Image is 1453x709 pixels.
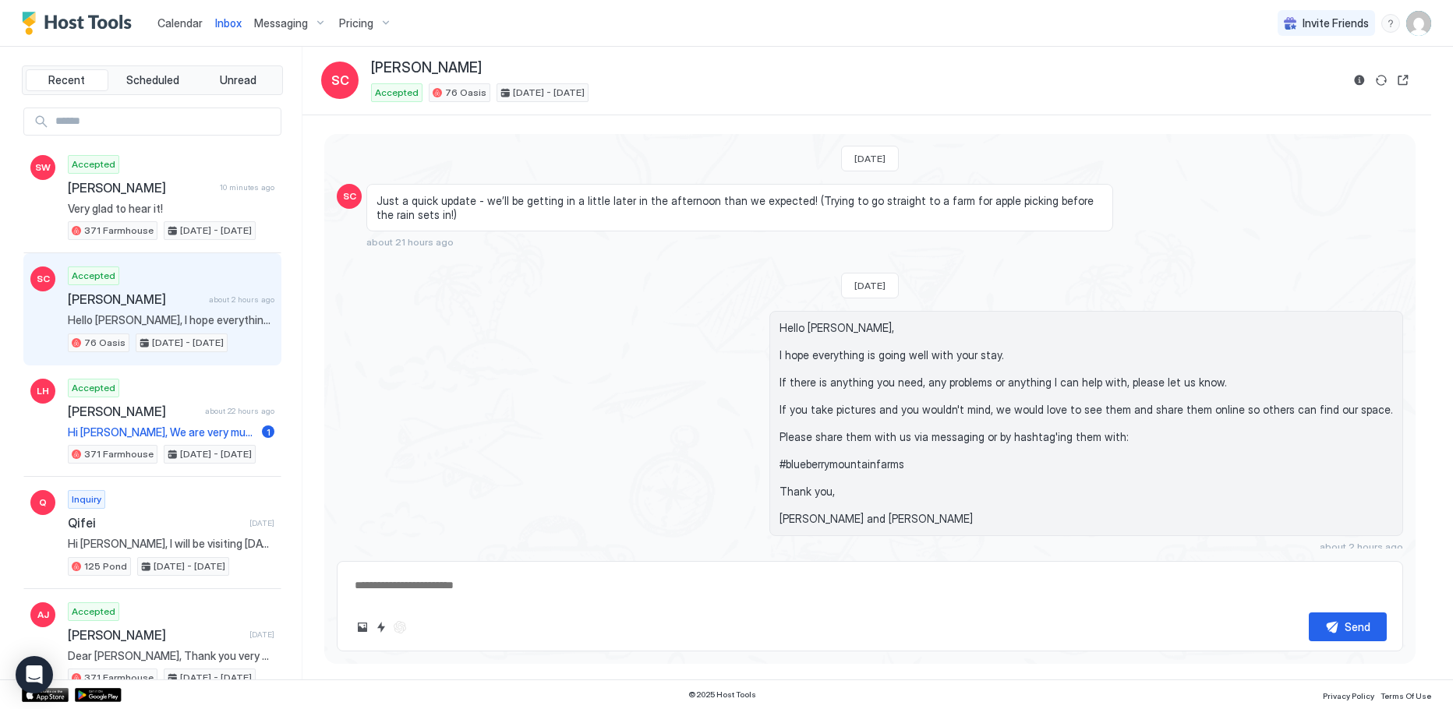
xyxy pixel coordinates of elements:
[68,537,274,551] span: Hi [PERSON_NAME], I will be visiting [DATE]-[DATE], I have a few question regarding your house -w...
[126,73,179,87] span: Scheduled
[205,406,274,416] span: about 22 hours ago
[249,630,274,640] span: [DATE]
[1381,686,1431,703] a: Terms Of Use
[37,608,49,622] span: AJ
[445,86,486,100] span: 76 Oasis
[68,202,274,216] span: Very glad to hear it!
[1309,612,1387,641] button: Send
[377,194,1103,221] span: Just a quick update - we’ll be getting in a little later in the afternoon than we expected! (Tryi...
[1381,691,1431,700] span: Terms Of Use
[196,69,279,91] button: Unread
[84,447,154,461] span: 371 Farmhouse
[154,559,225,573] span: [DATE] - [DATE]
[220,73,256,87] span: Unread
[343,189,356,203] span: SC
[1372,71,1391,90] button: Sync reservation
[1406,11,1431,36] div: User profile
[209,295,274,305] span: about 2 hours ago
[72,605,115,619] span: Accepted
[84,671,154,685] span: 371 Farmhouse
[68,649,274,663] span: Dear [PERSON_NAME], Thank you very much for booking a stay at our place. We look forward to hosti...
[1394,71,1412,90] button: Open reservation
[513,86,585,100] span: [DATE] - [DATE]
[37,384,49,398] span: LH
[215,16,242,30] span: Inbox
[152,336,224,350] span: [DATE] - [DATE]
[68,515,243,531] span: Qifei
[372,618,391,637] button: Quick reply
[16,656,53,693] div: Open Intercom Messenger
[22,688,69,702] a: App Store
[48,73,85,87] span: Recent
[854,153,886,164] span: [DATE]
[339,16,373,30] span: Pricing
[180,224,252,238] span: [DATE] - [DATE]
[68,291,203,307] span: [PERSON_NAME]
[37,272,50,286] span: SC
[84,336,126,350] span: 76 Oasis
[1381,14,1400,33] div: menu
[68,404,199,419] span: [PERSON_NAME]
[68,627,243,643] span: [PERSON_NAME]
[854,280,886,291] span: [DATE]
[26,69,108,91] button: Recent
[84,224,154,238] span: 371 Farmhouse
[215,15,242,31] a: Inbox
[22,65,283,95] div: tab-group
[254,16,308,30] span: Messaging
[249,518,274,528] span: [DATE]
[22,12,139,35] a: Host Tools Logo
[780,321,1393,526] span: Hello [PERSON_NAME], I hope everything is going well with your stay. If there is anything you nee...
[35,160,51,175] span: SW
[331,71,349,90] span: SC
[72,492,101,506] span: Inquiry
[375,86,419,100] span: Accepted
[72,269,115,283] span: Accepted
[366,236,454,248] span: about 21 hours ago
[39,496,47,510] span: Q
[68,180,214,196] span: [PERSON_NAME]
[68,313,274,327] span: Hello [PERSON_NAME], I hope everything is going well with your stay. If there is anything you nee...
[267,426,270,438] span: 1
[72,381,115,395] span: Accepted
[353,618,372,637] button: Upload image
[157,15,203,31] a: Calendar
[1323,691,1374,700] span: Privacy Policy
[220,182,274,192] span: 10 minutes ago
[75,688,122,702] a: Google Play Store
[688,690,756,700] span: © 2025 Host Tools
[72,157,115,171] span: Accepted
[84,559,127,573] span: 125 Pond
[1323,686,1374,703] a: Privacy Policy
[1303,16,1369,30] span: Invite Friends
[1320,541,1403,552] span: about 2 hours ago
[180,447,252,461] span: [DATE] - [DATE]
[68,425,256,439] span: Hi [PERSON_NAME], We are very much looking forward to our stay with you in November. We are tryin...
[1350,71,1369,90] button: Reservation information
[1345,619,1370,635] div: Send
[49,108,281,135] input: Input Field
[111,69,194,91] button: Scheduled
[180,671,252,685] span: [DATE] - [DATE]
[157,16,203,30] span: Calendar
[371,59,482,77] span: [PERSON_NAME]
